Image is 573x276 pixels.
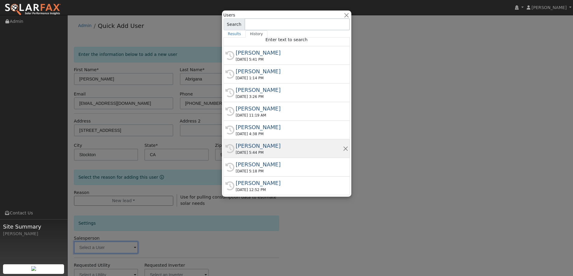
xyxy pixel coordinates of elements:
i: History [225,70,234,79]
div: [PERSON_NAME] [236,142,343,150]
div: [DATE] 5:41 PM [236,57,343,62]
div: [PERSON_NAME] [236,123,343,131]
i: History [225,107,234,116]
span: Site Summary [3,223,64,231]
div: [DATE] 11:19 AM [236,113,343,118]
a: Results [223,30,246,38]
div: [DATE] 3:26 PM [236,94,343,99]
div: [PERSON_NAME] [236,49,343,57]
span: Users [223,12,235,18]
span: Search [223,18,245,30]
i: History [225,181,234,190]
div: [PERSON_NAME] [236,179,343,187]
img: retrieve [31,266,36,271]
div: [PERSON_NAME] [3,231,64,237]
div: [DATE] 4:38 PM [236,131,343,137]
i: History [225,144,234,153]
div: [PERSON_NAME] [236,105,343,113]
span: Enter text to search [266,37,308,42]
div: [DATE] 5:18 PM [236,168,343,174]
i: History [225,126,234,135]
button: Remove this history [343,145,348,152]
i: History [225,88,234,97]
a: History [245,30,267,38]
img: SolarFax [5,3,61,16]
div: [DATE] 5:44 PM [236,150,343,155]
div: [PERSON_NAME] [236,67,343,75]
div: [DATE] 12:52 PM [236,187,343,193]
i: History [225,163,234,172]
span: [PERSON_NAME] [531,5,567,10]
div: [PERSON_NAME] [236,160,343,168]
i: History [225,51,234,60]
div: [DATE] 1:14 PM [236,75,343,81]
div: [PERSON_NAME] [236,86,343,94]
